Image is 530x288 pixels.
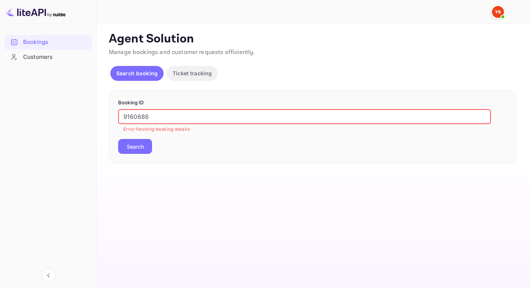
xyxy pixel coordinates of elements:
div: Bookings [23,38,88,47]
p: Booking ID [118,99,507,107]
img: LiteAPI logo [6,6,66,18]
button: Search [118,139,152,154]
input: Enter Booking ID (e.g., 63782194) [118,109,491,124]
p: Ticket tracking [173,69,212,77]
a: Customers [4,50,92,64]
span: Manage bookings and customer requests efficiently. [109,48,255,56]
button: Collapse navigation [42,269,55,282]
p: Search booking [116,69,158,77]
div: Bookings [4,35,92,50]
img: Yandex Support [492,6,504,18]
div: Customers [4,50,92,64]
p: Agent Solution [109,32,517,47]
p: Error fetching booking details [123,126,486,133]
div: Customers [23,53,88,61]
a: Bookings [4,35,92,49]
